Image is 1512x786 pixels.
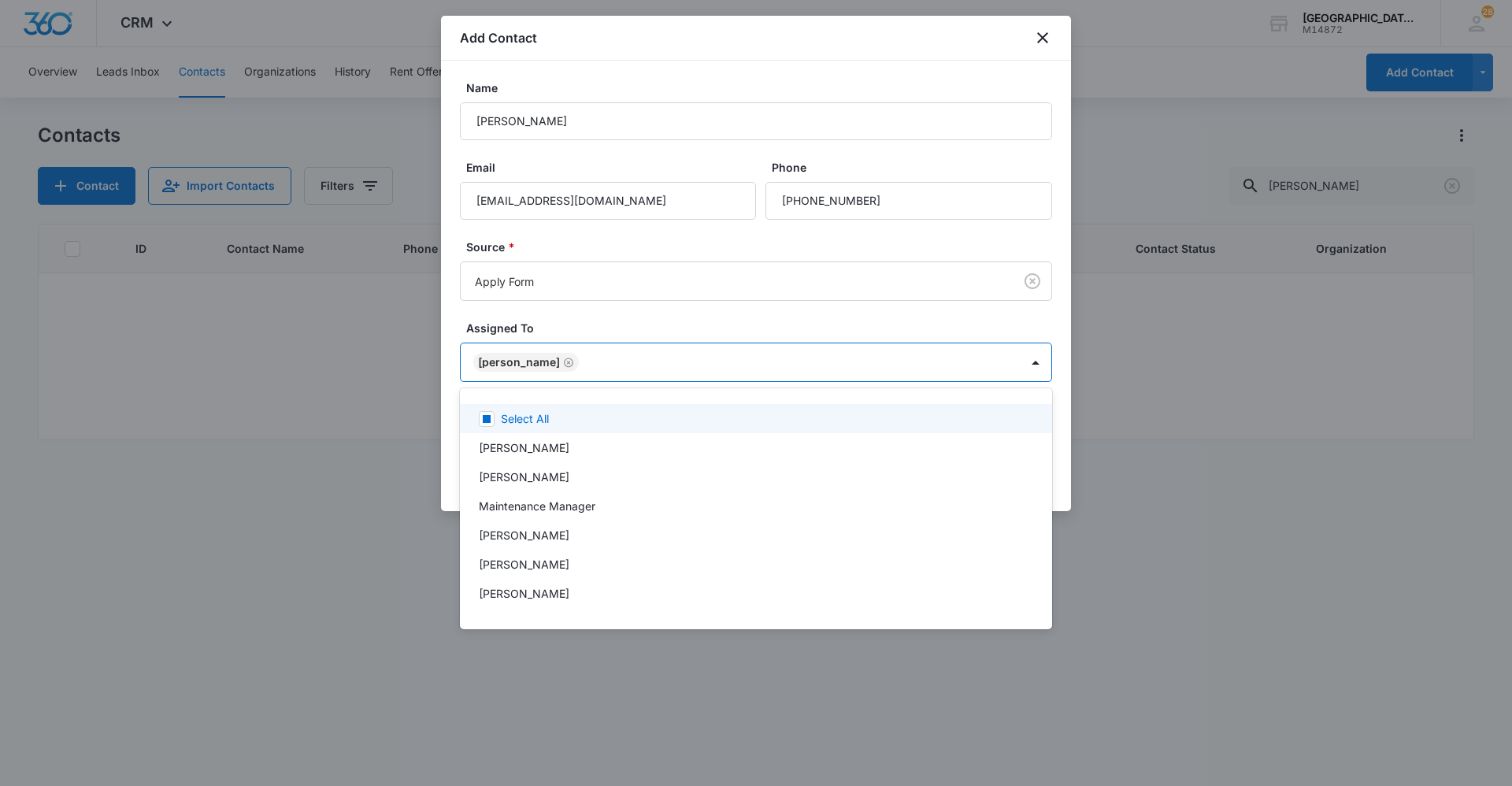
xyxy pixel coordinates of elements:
p: [PERSON_NAME] [479,585,569,602]
p: Maintenance Manager [479,498,595,514]
p: [PERSON_NAME] [479,614,569,631]
p: Select All [501,410,549,427]
p: [PERSON_NAME] [479,439,569,456]
p: [PERSON_NAME] [479,556,569,573]
p: [PERSON_NAME] [479,527,569,543]
p: [PERSON_NAME] [479,469,569,485]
